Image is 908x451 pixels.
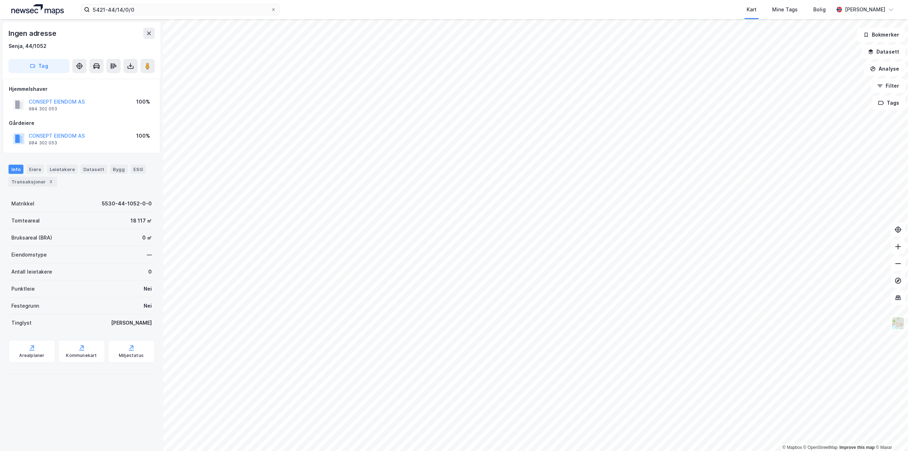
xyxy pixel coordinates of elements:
[813,5,826,14] div: Bolig
[11,216,40,225] div: Tomteareal
[148,268,152,276] div: 0
[872,96,905,110] button: Tags
[840,445,875,450] a: Improve this map
[11,4,64,15] img: logo.a4113a55bc3d86da70a041830d287a7e.svg
[66,353,97,358] div: Kommunekart
[9,28,57,39] div: Ingen adresse
[81,165,107,174] div: Datasett
[845,5,885,14] div: [PERSON_NAME]
[11,319,32,327] div: Tinglyst
[142,233,152,242] div: 0 ㎡
[144,302,152,310] div: Nei
[11,233,52,242] div: Bruksareal (BRA)
[131,216,152,225] div: 18 117 ㎡
[47,178,54,185] div: 3
[144,285,152,293] div: Nei
[119,353,144,358] div: Miljøstatus
[11,285,35,293] div: Punktleie
[9,42,46,50] div: Senja, 44/1052
[90,4,271,15] input: Søk på adresse, matrikkel, gårdeiere, leietakere eller personer
[9,165,23,174] div: Info
[111,319,152,327] div: [PERSON_NAME]
[11,199,34,208] div: Matrikkel
[136,98,150,106] div: 100%
[862,45,905,59] button: Datasett
[26,165,44,174] div: Eiere
[102,199,152,208] div: 5530-44-1052-0-0
[803,445,838,450] a: OpenStreetMap
[772,5,798,14] div: Mine Tags
[110,165,128,174] div: Bygg
[29,140,57,146] div: 984 302 053
[857,28,905,42] button: Bokmerker
[147,251,152,259] div: —
[873,417,908,451] iframe: Chat Widget
[9,59,70,73] button: Tag
[864,62,905,76] button: Analyse
[11,251,47,259] div: Eiendomstype
[47,165,78,174] div: Leietakere
[11,302,39,310] div: Festegrunn
[136,132,150,140] div: 100%
[29,106,57,112] div: 984 302 053
[9,177,57,187] div: Transaksjoner
[871,79,905,93] button: Filter
[747,5,757,14] div: Kart
[19,353,44,358] div: Arealplaner
[9,85,154,93] div: Hjemmelshaver
[11,268,52,276] div: Antall leietakere
[891,317,905,330] img: Z
[782,445,802,450] a: Mapbox
[9,119,154,127] div: Gårdeiere
[873,417,908,451] div: Kontrollprogram for chat
[131,165,146,174] div: ESG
